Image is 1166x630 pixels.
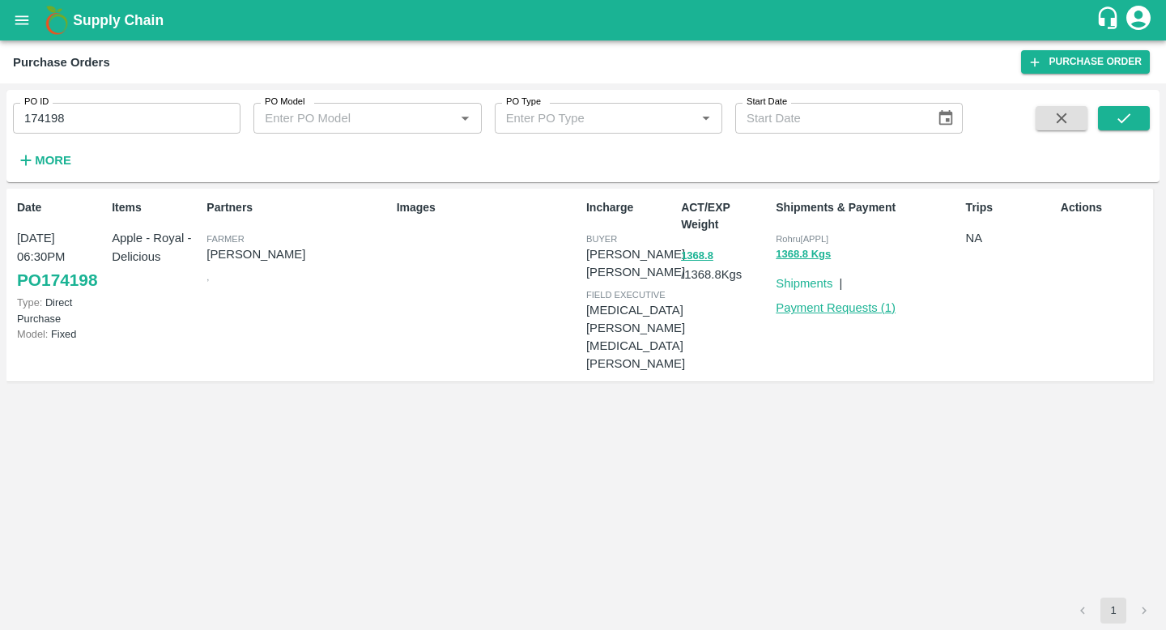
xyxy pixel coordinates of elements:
[1100,598,1126,624] button: page 1
[454,108,475,129] button: Open
[832,268,842,292] div: |
[776,301,896,314] a: Payment Requests (1)
[681,246,769,283] p: / 1368.8 Kgs
[747,96,787,109] label: Start Date
[17,326,105,342] p: Fixed
[13,147,75,174] button: More
[966,199,1054,216] p: Trips
[206,199,389,216] p: Partners
[17,199,105,216] p: Date
[930,103,961,134] button: Choose date
[40,4,73,36] img: logo
[17,295,105,326] p: Direct Purchase
[397,199,580,216] p: Images
[586,234,617,244] span: buyer
[3,2,40,39] button: open drawer
[506,96,541,109] label: PO Type
[586,290,666,300] span: field executive
[206,234,244,244] span: Farmer
[696,108,717,129] button: Open
[1021,50,1150,74] a: Purchase Order
[206,272,209,282] span: ,
[586,245,685,263] p: [PERSON_NAME]
[586,199,674,216] p: Incharge
[17,296,42,309] span: Type:
[1124,3,1153,37] div: account of current user
[586,263,685,281] p: [PERSON_NAME]
[966,229,1054,247] p: NA
[73,9,1096,32] a: Supply Chain
[776,234,828,244] span: Rohru[APPL]
[681,199,769,233] p: ACT/EXP Weight
[206,245,389,263] p: [PERSON_NAME]
[265,96,305,109] label: PO Model
[35,154,71,167] strong: More
[258,108,428,129] input: Enter PO Model
[112,229,200,266] p: Apple - Royal - Delicious
[586,337,685,373] p: [MEDICAL_DATA][PERSON_NAME]
[112,199,200,216] p: Items
[24,96,49,109] label: PO ID
[776,245,831,264] button: 1368.8 Kgs
[776,277,832,290] a: Shipments
[17,266,97,295] a: PO174198
[13,52,110,73] div: Purchase Orders
[1061,199,1149,216] p: Actions
[13,103,240,134] input: Enter PO ID
[500,108,670,129] input: Enter PO Type
[17,328,48,340] span: Model:
[1067,598,1160,624] nav: pagination navigation
[776,199,959,216] p: Shipments & Payment
[586,301,685,338] p: [MEDICAL_DATA][PERSON_NAME]
[681,247,713,266] button: 1368.8
[17,229,105,266] p: [DATE] 06:30PM
[735,103,924,134] input: Start Date
[1096,6,1124,35] div: customer-support
[73,12,164,28] b: Supply Chain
